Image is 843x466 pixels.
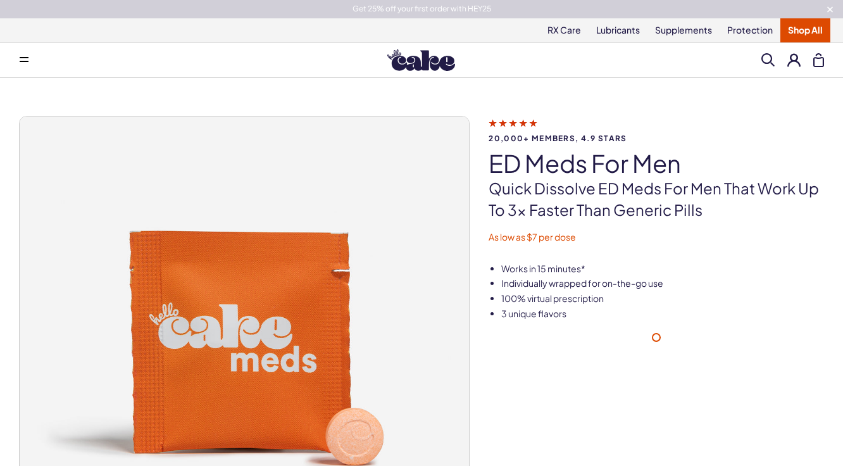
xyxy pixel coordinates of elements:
[589,18,647,42] a: Lubricants
[720,18,780,42] a: Protection
[489,150,824,177] h1: ED Meds for Men
[501,263,824,275] li: Works in 15 minutes*
[501,277,824,290] li: Individually wrapped for on-the-go use
[489,117,824,142] a: 20,000+ members, 4.9 stars
[489,134,824,142] span: 20,000+ members, 4.9 stars
[387,49,455,71] img: Hello Cake
[780,18,830,42] a: Shop All
[489,231,824,244] p: As low as $7 per dose
[501,308,824,320] li: 3 unique flavors
[540,18,589,42] a: RX Care
[501,293,824,305] li: 100% virtual prescription
[489,178,824,220] p: Quick dissolve ED Meds for men that work up to 3x faster than generic pills
[647,18,720,42] a: Supplements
